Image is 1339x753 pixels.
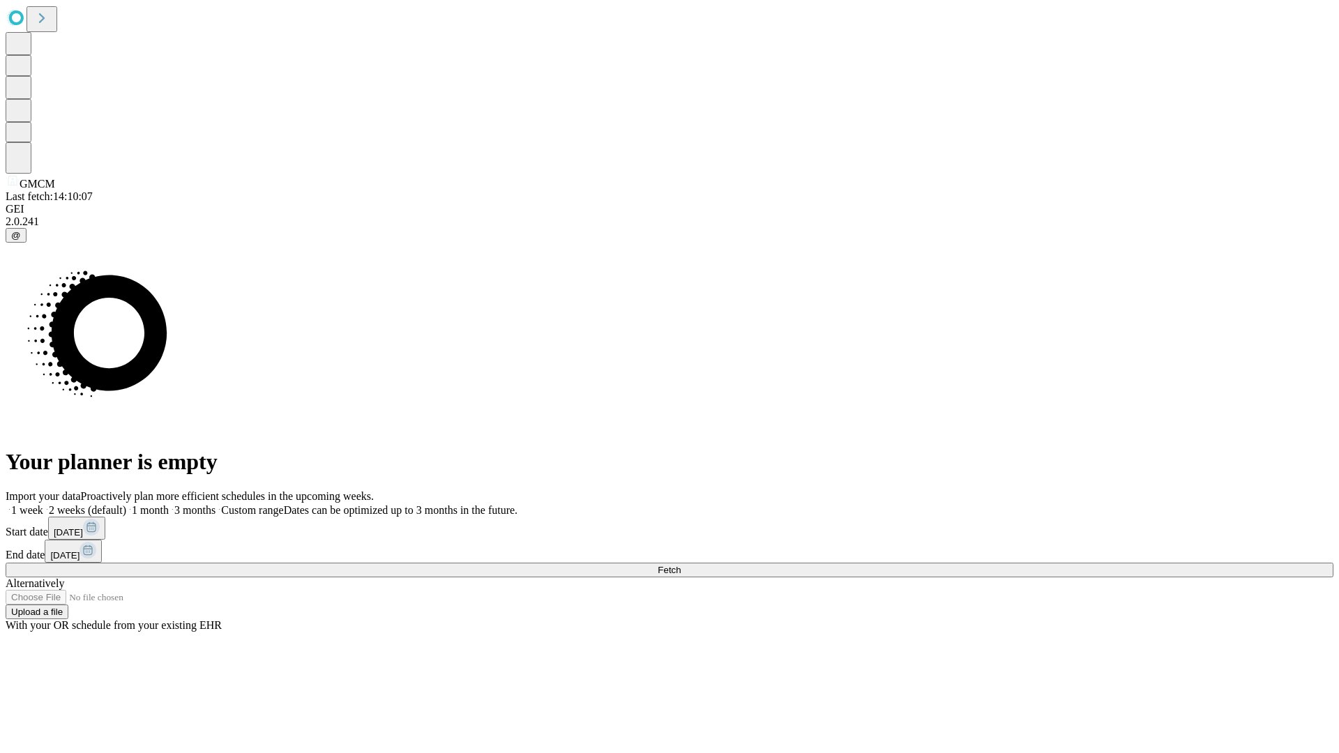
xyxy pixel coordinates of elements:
[20,178,55,190] span: GMCM
[284,504,517,516] span: Dates can be optimized up to 3 months in the future.
[49,504,126,516] span: 2 weeks (default)
[6,517,1333,540] div: Start date
[6,577,64,589] span: Alternatively
[45,540,102,563] button: [DATE]
[6,540,1333,563] div: End date
[658,565,681,575] span: Fetch
[221,504,283,516] span: Custom range
[11,230,21,241] span: @
[6,190,93,202] span: Last fetch: 14:10:07
[6,449,1333,475] h1: Your planner is empty
[6,203,1333,215] div: GEI
[81,490,374,502] span: Proactively plan more efficient schedules in the upcoming weeks.
[48,517,105,540] button: [DATE]
[50,550,80,561] span: [DATE]
[11,504,43,516] span: 1 week
[6,563,1333,577] button: Fetch
[132,504,169,516] span: 1 month
[6,228,27,243] button: @
[6,604,68,619] button: Upload a file
[6,619,222,631] span: With your OR schedule from your existing EHR
[6,215,1333,228] div: 2.0.241
[6,490,81,502] span: Import your data
[174,504,215,516] span: 3 months
[54,527,83,538] span: [DATE]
